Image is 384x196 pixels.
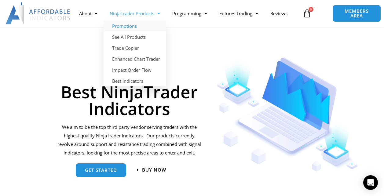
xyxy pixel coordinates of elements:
[339,9,374,18] span: MEMBERS AREA
[309,7,313,12] span: 0
[332,5,381,22] a: MEMBERS AREA
[57,123,202,157] p: We aim to be the top third party vendor serving traders with the highest quality NinjaTrader indi...
[142,168,166,172] span: Buy now
[104,42,166,53] a: Trade Copier
[104,64,166,75] a: Impact Order Flow
[363,175,378,190] div: Open Intercom Messenger
[264,6,294,20] a: Reviews
[73,6,300,20] nav: Menu
[217,57,359,172] img: Indicators 1 | Affordable Indicators – NinjaTrader
[294,5,320,22] a: 0
[104,53,166,64] a: Enhanced Chart Trader
[85,168,117,172] span: get started
[73,6,104,20] a: About
[137,168,166,172] a: Buy now
[104,31,166,42] a: See All Products
[104,20,166,86] ul: NinjaTrader Products
[104,6,166,20] a: NinjaTrader Products
[76,163,126,177] a: get started
[5,2,71,24] img: LogoAI | Affordable Indicators – NinjaTrader
[104,20,166,31] a: Promotions
[104,75,166,86] a: Best Indicators
[57,83,202,117] h1: Best NinjaTrader Indicators
[213,6,264,20] a: Futures Trading
[166,6,213,20] a: Programming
